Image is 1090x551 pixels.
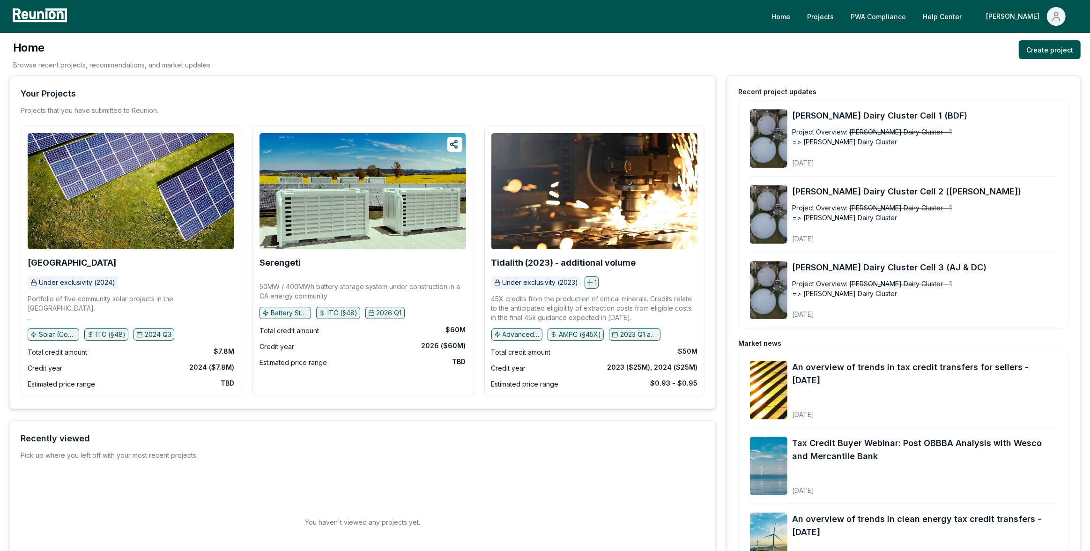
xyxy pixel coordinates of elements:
[750,185,787,244] a: Borba Dairy Cluster Cell 2 (Martins)
[764,7,1081,26] nav: Main
[28,379,95,390] div: Estimated price range
[792,513,1058,539] a: An overview of trends in clean energy tax credit transfers - [DATE]
[792,137,897,147] span: => [PERSON_NAME] Dairy Cluster
[189,363,234,372] div: 2024 ($7.8M)
[738,339,781,348] div: Market news
[792,279,847,289] div: Project Overview:
[491,328,543,341] button: Advanced manufacturing
[800,7,841,26] a: Projects
[792,303,944,319] div: [DATE]
[21,432,90,445] div: Recently viewed
[133,328,174,341] button: 2024 Q3
[750,109,787,168] img: Borba Dairy Cluster Cell 1 (BDF)
[221,379,234,388] div: TBD
[260,307,311,319] button: Battery Storage
[792,227,944,244] div: [DATE]
[792,289,897,298] span: => [PERSON_NAME] Dairy Cluster
[792,213,897,223] span: => [PERSON_NAME] Dairy Cluster
[491,258,636,268] a: Tidalith (2023) - additional volume
[28,133,234,249] img: Broad Peak
[260,325,319,336] div: Total credit amount
[28,258,116,268] a: [GEOGRAPHIC_DATA]
[422,341,466,350] div: 2026 ($60M)
[607,363,697,372] div: 2023 ($25M), 2024 ($25M)
[849,203,952,213] span: [PERSON_NAME] Dairy Cluster - 1
[491,363,526,374] div: Credit year
[452,357,466,366] div: TBD
[28,294,234,322] p: Portfolio of five community solar projects in the [GEOGRAPHIC_DATA]. Two projects are being place...
[260,357,327,368] div: Estimated price range
[843,7,913,26] a: PWA Compliance
[792,437,1058,463] a: Tax Credit Buyer Webinar: Post OBBBA Analysis with Wesco and Mercantile Bank
[750,437,787,495] img: Tax Credit Buyer Webinar: Post OBBBA Analysis with Wesco and Mercantile Bank
[28,328,79,341] button: Solar (Community)
[849,127,952,137] span: [PERSON_NAME] Dairy Cluster - 1
[986,7,1043,26] div: [PERSON_NAME]
[377,308,402,318] p: 2026 Q1
[145,330,171,339] p: 2024 Q3
[620,330,658,339] p: 2023 Q1 and earlier
[365,307,405,319] button: 2026 Q1
[13,40,212,55] h3: Home
[96,330,126,339] p: ITC (§48)
[792,151,944,168] div: [DATE]
[678,347,697,356] div: $50M
[271,308,308,318] p: Battery Storage
[260,258,301,268] a: Serengeti
[503,278,578,287] p: Under exclusivity (2023)
[28,347,87,358] div: Total credit amount
[260,282,466,301] p: 50MW / 400MWh battery storage system under construction in a CA energy community
[491,347,551,358] div: Total credit amount
[39,278,115,287] p: Under exclusivity (2024)
[491,133,698,249] img: Tidalith (2023) - additional volume
[792,479,1058,495] div: [DATE]
[849,279,952,289] span: [PERSON_NAME] Dairy Cluster - 1
[559,330,601,339] p: AMPC (§45X)
[979,7,1073,26] button: [PERSON_NAME]
[214,347,234,356] div: $7.8M
[327,308,357,318] p: ITC (§48)
[260,133,466,249] img: Serengeti
[28,363,62,374] div: Credit year
[491,379,559,390] div: Estimated price range
[792,403,1058,419] div: [DATE]
[792,203,847,213] div: Project Overview:
[792,109,1058,122] a: [PERSON_NAME] Dairy Cluster Cell 1 (BDF)
[792,261,1058,274] a: [PERSON_NAME] Dairy Cluster Cell 3 (AJ & DC)
[609,328,660,341] button: 2023 Q1 and earlier
[305,517,420,527] h2: You haven't viewed any projects yet.
[792,185,1058,198] a: [PERSON_NAME] Dairy Cluster Cell 2 ([PERSON_NAME])
[21,106,158,115] p: Projects that you have submitted to Reunion.
[503,330,540,339] p: Advanced manufacturing
[650,379,697,388] div: $0.93 - $0.95
[915,7,969,26] a: Help Center
[750,261,787,320] img: Borba Dairy Cluster Cell 3 (AJ & DC)
[1019,40,1081,59] a: Create project
[39,330,76,339] p: Solar (Community)
[750,361,787,419] img: An overview of trends in tax credit transfers for sellers - September 2025
[446,325,466,335] div: $60M
[792,361,1058,387] a: An overview of trends in tax credit transfers for sellers - [DATE]
[491,294,698,322] p: 45X credits from the production of critical minerals. Credits relate to the anticipated eligibili...
[21,87,76,100] div: Your Projects
[792,127,847,137] div: Project Overview:
[21,451,198,460] div: Pick up where you left off with your most recent projects.
[585,276,599,289] button: 1
[13,60,212,70] p: Browse recent projects, recommendations, and market updates.
[738,87,816,97] div: Recent project updates
[260,341,294,352] div: Credit year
